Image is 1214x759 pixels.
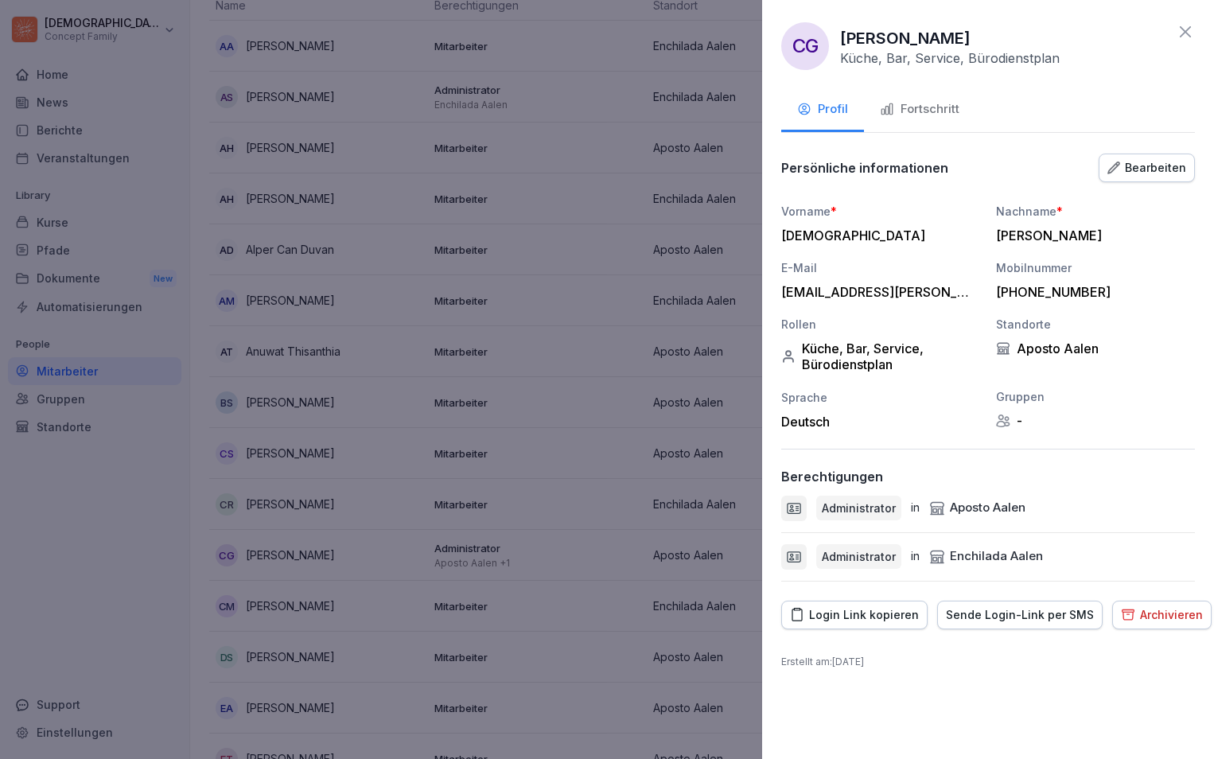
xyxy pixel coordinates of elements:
button: Login Link kopieren [781,601,928,629]
div: Deutsch [781,414,980,430]
p: Persönliche informationen [781,160,948,176]
div: Küche, Bar, Service, Bürodienstplan [781,341,980,372]
p: in [911,547,920,566]
button: Sende Login-Link per SMS [937,601,1103,629]
button: Fortschritt [864,89,975,132]
div: [DEMOGRAPHIC_DATA] [781,228,972,243]
div: Sende Login-Link per SMS [946,606,1094,624]
div: [PHONE_NUMBER] [996,284,1187,300]
div: Fortschritt [880,100,959,119]
div: Mobilnummer [996,259,1195,276]
p: [PERSON_NAME] [840,26,971,50]
div: Aposto Aalen [996,341,1195,356]
div: Vorname [781,203,980,220]
div: Rollen [781,316,980,333]
div: Aposto Aalen [929,499,1025,517]
div: Login Link kopieren [790,606,919,624]
div: Archivieren [1121,606,1203,624]
button: Bearbeiten [1099,154,1195,182]
p: Berechtigungen [781,469,883,485]
div: Standorte [996,316,1195,333]
p: Erstellt am : [DATE] [781,655,1195,669]
div: Nachname [996,203,1195,220]
div: - [996,413,1195,429]
div: Enchilada Aalen [929,547,1043,566]
button: Archivieren [1112,601,1212,629]
div: [EMAIL_ADDRESS][PERSON_NAME][DOMAIN_NAME] [781,284,972,300]
div: Profil [797,100,848,119]
div: Gruppen [996,388,1195,405]
div: E-Mail [781,259,980,276]
p: in [911,499,920,517]
div: [PERSON_NAME] [996,228,1187,243]
p: Administrator [822,548,896,565]
p: Küche, Bar, Service, Bürodienstplan [840,50,1060,66]
button: Profil [781,89,864,132]
div: CG [781,22,829,70]
div: Sprache [781,389,980,406]
p: Administrator [822,500,896,516]
div: Bearbeiten [1107,159,1186,177]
